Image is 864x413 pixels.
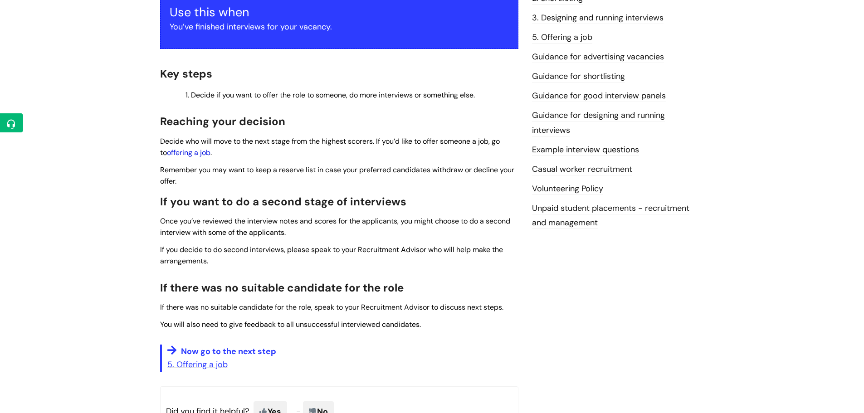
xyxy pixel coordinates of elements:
a: offering a job [167,148,210,157]
span: If there was no suitable candidate for the role, speak to your Recruitment Advisor to discuss nex... [160,302,503,312]
span: If you decide to do second interviews, please speak to your Recruitment Advisor who will help mak... [160,245,503,266]
a: Guidance for shortlisting [532,71,625,83]
span: You will also need to give feedback to all unsuccessful interviewed candidates. [160,320,421,329]
span: Decide if you want to offer the role to someone, do more interviews or something else. [191,90,475,100]
span: Now go to the next step [181,346,276,357]
span: If there was no suitable candidate for the role [160,281,404,295]
span: Decide who will move to the next stage from the highest scorers. If you’d like to offer someone a... [160,136,500,157]
span: Reaching your decision [160,114,285,128]
span: Remember you may want to keep a reserve list in case your preferred candidates withdraw or declin... [160,165,514,186]
a: 5. Offering a job [167,359,228,370]
a: Guidance for good interview panels [532,90,666,102]
span: If you want to do a second stage of interviews [160,194,406,209]
span: Key steps [160,67,212,81]
p: You’ve finished interviews for your vacancy. [170,19,509,34]
h3: Use this when [170,5,509,19]
a: Unpaid student placements - recruitment and management [532,203,689,229]
a: Example interview questions [532,144,639,156]
a: 5. Offering a job [532,32,592,44]
a: 3. Designing and running interviews [532,12,664,24]
span: Once you’ve reviewed the interview notes and scores for the applicants, you might choose to do a ... [160,216,510,237]
a: Volunteering Policy [532,183,603,195]
a: Guidance for designing and running interviews [532,110,665,136]
a: Guidance for advertising vacancies [532,51,664,63]
a: Casual worker recruitment [532,164,632,175]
